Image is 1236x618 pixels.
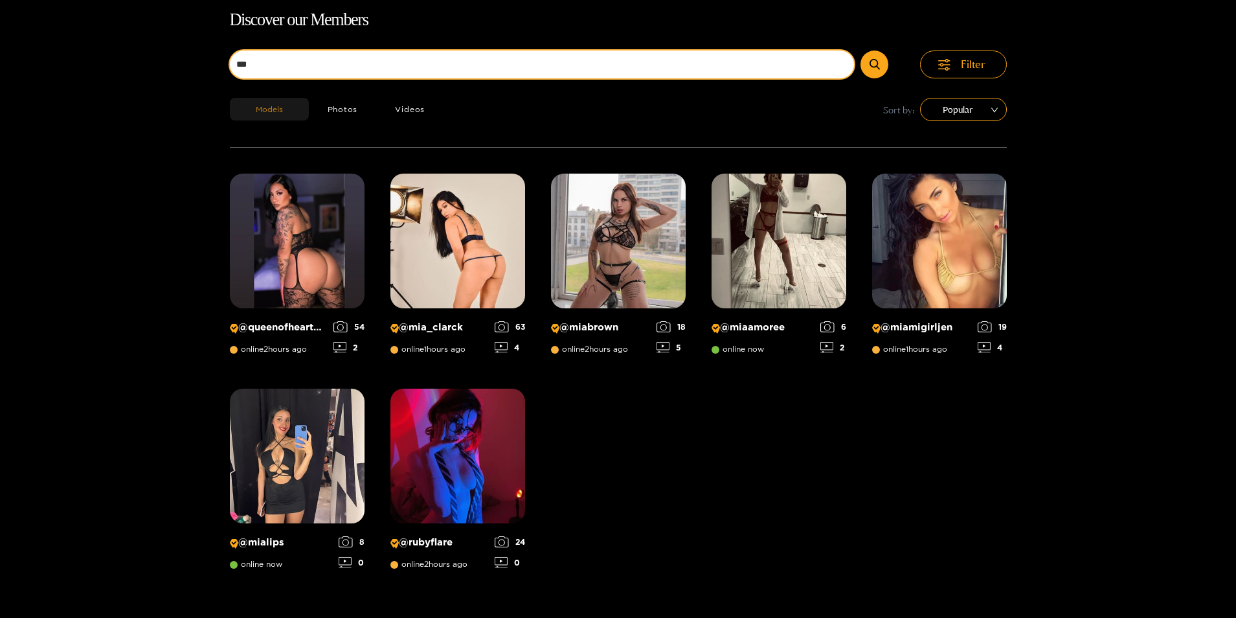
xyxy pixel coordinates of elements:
img: Creator Profile Image: miaamoree [712,174,846,308]
a: Creator Profile Image: mia_clarck@mia_clarckonline1hours ago634 [390,174,525,363]
div: sort [920,98,1007,121]
div: 8 [339,536,365,547]
div: 2 [333,342,365,353]
div: 24 [495,536,525,547]
button: Photos [309,98,377,120]
p: @ mialips [230,536,332,549]
span: online 2 hours ago [551,345,628,354]
p: @ miabrown [551,321,650,334]
div: 4 [978,342,1007,353]
span: Popular [930,100,997,119]
a: Creator Profile Image: rubyflare@rubyflareonline2hours ago240 [390,389,525,578]
button: Filter [920,51,1007,78]
p: @ miamigirljen [872,321,971,334]
a: Creator Profile Image: mialips@mialipsonline now80 [230,389,365,578]
span: online 1 hours ago [390,345,466,354]
button: Submit Search [860,51,888,78]
a: Creator Profile Image: miabrown@miabrownonline2hours ago185 [551,174,686,363]
div: 54 [333,321,365,332]
a: Creator Profile Image: miamigirljen@miamigirljenonline1hours ago194 [872,174,1007,363]
div: 6 [820,321,846,332]
button: Videos [376,98,444,120]
a: Creator Profile Image: queenofhearts90@queenofhearts90online2hours ago542 [230,174,365,363]
img: Creator Profile Image: rubyflare [390,389,525,523]
p: @ miaamoree [712,321,814,334]
div: 19 [978,321,1007,332]
img: Creator Profile Image: miabrown [551,174,686,308]
div: 0 [495,557,525,568]
h1: Discover our Members [230,6,1007,34]
div: 2 [820,342,846,353]
img: Creator Profile Image: mia_clarck [390,174,525,308]
img: Creator Profile Image: miamigirljen [872,174,1007,308]
span: Filter [961,57,985,72]
a: Creator Profile Image: miaamoree@miaamoreeonline now62 [712,174,846,363]
div: 5 [657,342,686,353]
span: online 2 hours ago [390,560,467,569]
p: @ mia_clarck [390,321,488,334]
span: online 1 hours ago [872,345,947,354]
span: online 2 hours ago [230,345,307,354]
span: online now [712,345,764,354]
p: @ rubyflare [390,536,488,549]
img: Creator Profile Image: queenofhearts90 [230,174,365,308]
p: @ queenofhearts90 [230,321,327,334]
img: Creator Profile Image: mialips [230,389,365,523]
span: online now [230,560,282,569]
button: Models [230,98,309,120]
div: 0 [339,557,365,568]
div: 63 [495,321,525,332]
div: 4 [495,342,525,353]
div: 18 [657,321,686,332]
span: Sort by: [883,102,915,117]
